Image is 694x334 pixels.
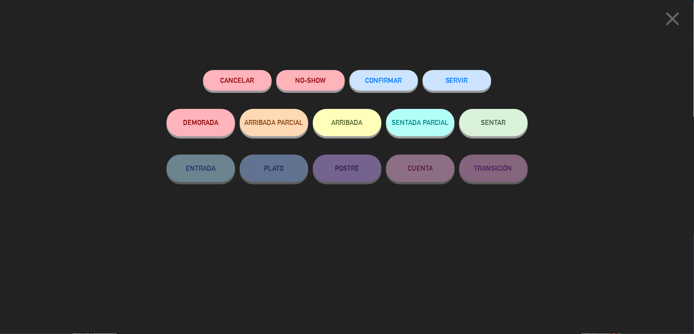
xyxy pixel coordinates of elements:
[481,119,506,126] span: SENTAR
[167,109,235,136] button: DEMORADA
[366,76,402,84] span: CONFIRMAR
[459,109,528,136] button: SENTAR
[313,155,382,182] button: POSTRE
[350,70,418,91] button: CONFIRMAR
[240,155,308,182] button: PLATO
[659,7,687,34] button: close
[662,7,684,30] i: close
[240,109,308,136] button: ARRIBADA PARCIAL
[203,70,272,91] button: Cancelar
[167,155,235,182] button: ENTRADA
[459,155,528,182] button: TRANSICIÓN
[244,119,303,126] span: ARRIBADA PARCIAL
[386,155,455,182] button: CUENTA
[386,109,455,136] button: SENTADA PARCIAL
[313,109,382,136] button: ARRIBADA
[276,70,345,91] button: NO-SHOW
[423,70,491,91] button: SERVIR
